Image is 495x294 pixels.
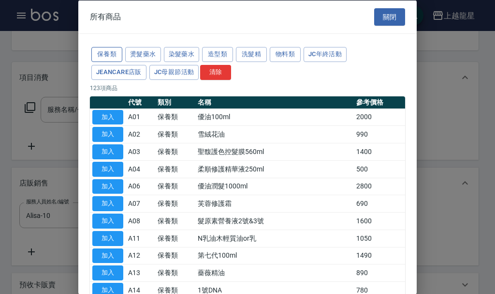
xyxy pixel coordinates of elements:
td: A07 [126,195,155,212]
td: 保養類 [155,247,195,264]
td: 髮原素營養液2號&3號 [195,212,354,230]
td: 第七代100ml [195,247,354,264]
button: 加入 [92,196,123,211]
td: 1600 [354,212,405,230]
td: 雪絨花油 [195,125,354,143]
th: 類別 [155,96,195,108]
td: A12 [126,247,155,264]
td: A02 [126,125,155,143]
button: 造型類 [202,47,233,62]
button: 加入 [92,265,123,280]
td: 保養類 [155,125,195,143]
button: JC年終活動 [304,47,347,62]
td: 1050 [354,230,405,247]
button: 加入 [92,248,123,263]
button: 加入 [92,144,123,159]
td: A13 [126,264,155,281]
td: N乳油木輕質油or乳 [195,230,354,247]
td: 990 [354,125,405,143]
td: 500 [354,160,405,178]
td: A01 [126,108,155,126]
td: 柔順修護精華液250ml [195,160,354,178]
td: A06 [126,178,155,195]
td: 1400 [354,143,405,160]
th: 代號 [126,96,155,108]
td: 保養類 [155,230,195,247]
button: 加入 [92,231,123,246]
td: A04 [126,160,155,178]
td: 890 [354,264,405,281]
td: A03 [126,143,155,160]
button: 洗髮精 [236,47,267,62]
td: 保養類 [155,195,195,212]
button: 燙髮藥水 [125,47,161,62]
td: A08 [126,212,155,230]
td: 芙蓉修護霜 [195,195,354,212]
td: 聖馥護色控髮膜560ml [195,143,354,160]
td: 優油潤髮1000ml [195,178,354,195]
td: 保養類 [155,178,195,195]
td: 保養類 [155,264,195,281]
td: 優油100ml [195,108,354,126]
button: 保養類 [91,47,122,62]
td: 保養類 [155,143,195,160]
td: 2000 [354,108,405,126]
button: 加入 [92,127,123,142]
th: 名稱 [195,96,354,108]
td: A11 [126,230,155,247]
button: 物料類 [270,47,301,62]
button: JeanCare店販 [91,64,146,79]
button: JC母親節活動 [149,64,199,79]
td: 1490 [354,247,405,264]
td: 保養類 [155,212,195,230]
button: 加入 [92,179,123,194]
button: 清除 [200,64,231,79]
td: 2800 [354,178,405,195]
button: 加入 [92,214,123,229]
th: 參考價格 [354,96,405,108]
td: 保養類 [155,160,195,178]
td: 薔薇精油 [195,264,354,281]
td: 690 [354,195,405,212]
span: 所有商品 [90,12,121,21]
button: 加入 [92,109,123,124]
button: 加入 [92,161,123,176]
button: 染髮藥水 [164,47,200,62]
td: 保養類 [155,108,195,126]
p: 123 項商品 [90,83,405,92]
button: 關閉 [374,8,405,26]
